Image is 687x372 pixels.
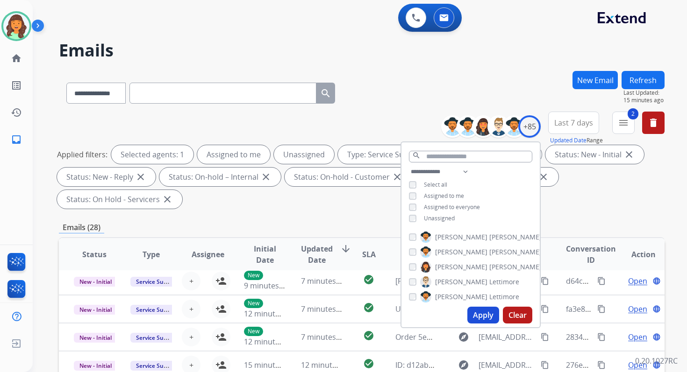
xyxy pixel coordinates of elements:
[244,271,263,280] p: New
[435,262,487,272] span: [PERSON_NAME]
[541,305,549,313] mat-icon: content_copy
[550,137,587,144] button: Updated Date
[74,305,117,315] span: New - Initial
[189,275,193,287] span: +
[424,214,455,222] span: Unassigned
[503,307,532,323] button: Clear
[244,243,285,266] span: Initial Date
[395,332,562,342] span: Order 5e804480-dc8c-4939-a510-09ee5418da95
[548,112,599,134] button: Last 7 days
[628,331,647,343] span: Open
[623,97,665,104] span: 15 minutes ago
[652,305,661,313] mat-icon: language
[11,134,22,145] mat-icon: inbox
[648,117,659,128] mat-icon: delete
[489,247,542,257] span: [PERSON_NAME]
[635,355,678,366] p: 0.20.1027RC
[572,71,618,89] button: New Email
[541,333,549,341] mat-icon: content_copy
[130,361,184,371] span: Service Support
[467,307,499,323] button: Apply
[622,71,665,89] button: Refresh
[111,145,193,164] div: Selected agents: 1
[301,304,351,314] span: 7 minutes ago
[395,276,525,286] span: [PERSON_NAME] Claim 1-8299840097
[628,108,638,119] span: 2
[628,303,647,315] span: Open
[554,121,593,125] span: Last 7 days
[320,88,331,99] mat-icon: search
[189,359,193,371] span: +
[545,145,644,164] div: Status: New - Initial
[182,272,200,290] button: +
[612,112,635,134] button: 2
[479,331,536,343] span: [EMAIL_ADDRESS][DOMAIN_NAME]
[424,203,480,211] span: Assigned to everyone
[215,275,227,287] mat-icon: person_add
[435,292,487,302] span: [PERSON_NAME]
[618,117,629,128] mat-icon: menu
[244,299,263,308] p: New
[182,300,200,318] button: +
[215,359,227,371] mat-icon: person_add
[244,281,294,291] span: 9 minutes ago
[143,249,160,260] span: Type
[74,277,117,287] span: New - Initial
[395,304,577,314] span: UPS Update: Package Scheduled for Delivery [DATE]
[130,277,184,287] span: Service Support
[340,243,351,254] mat-icon: arrow_downward
[244,309,298,319] span: 12 minutes ago
[189,331,193,343] span: +
[550,136,603,144] span: Range
[489,262,542,272] span: [PERSON_NAME]
[363,358,374,369] mat-icon: check_circle
[135,171,146,182] mat-icon: close
[518,115,541,138] div: +85
[215,303,227,315] mat-icon: person_add
[59,41,665,60] h2: Emails
[435,232,487,242] span: [PERSON_NAME]
[11,53,22,64] mat-icon: home
[623,149,635,160] mat-icon: close
[159,168,281,186] div: Status: On-hold – Internal
[130,305,184,315] span: Service Support
[285,168,412,186] div: Status: On-hold - Customer
[59,222,104,233] p: Emails (28)
[566,243,616,266] span: Conversation ID
[192,249,224,260] span: Assignee
[363,274,374,285] mat-icon: check_circle
[74,361,117,371] span: New - Initial
[628,359,647,371] span: Open
[57,168,156,186] div: Status: New - Reply
[363,302,374,313] mat-icon: check_circle
[338,145,446,164] div: Type: Service Support
[424,192,464,200] span: Assigned to me
[363,330,374,341] mat-icon: check_circle
[274,145,334,164] div: Unassigned
[489,292,519,302] span: Lettimore
[623,89,665,97] span: Last Updated:
[182,328,200,346] button: +
[301,243,333,266] span: Updated Date
[244,360,298,370] span: 15 minutes ago
[301,360,355,370] span: 12 minutes ago
[479,359,536,371] span: [EMAIL_ADDRESS][DOMAIN_NAME]
[412,151,421,160] mat-icon: search
[489,277,519,287] span: Lettimore
[597,305,606,313] mat-icon: content_copy
[652,277,661,285] mat-icon: language
[608,238,665,271] th: Action
[82,249,107,260] span: Status
[597,277,606,285] mat-icon: content_copy
[538,171,549,182] mat-icon: close
[215,331,227,343] mat-icon: person_add
[3,13,29,39] img: avatar
[541,361,549,369] mat-icon: content_copy
[362,249,376,260] span: SLA
[597,361,606,369] mat-icon: content_copy
[260,171,272,182] mat-icon: close
[628,275,647,287] span: Open
[301,332,351,342] span: 7 minutes ago
[458,331,469,343] mat-icon: explore
[435,247,487,257] span: [PERSON_NAME]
